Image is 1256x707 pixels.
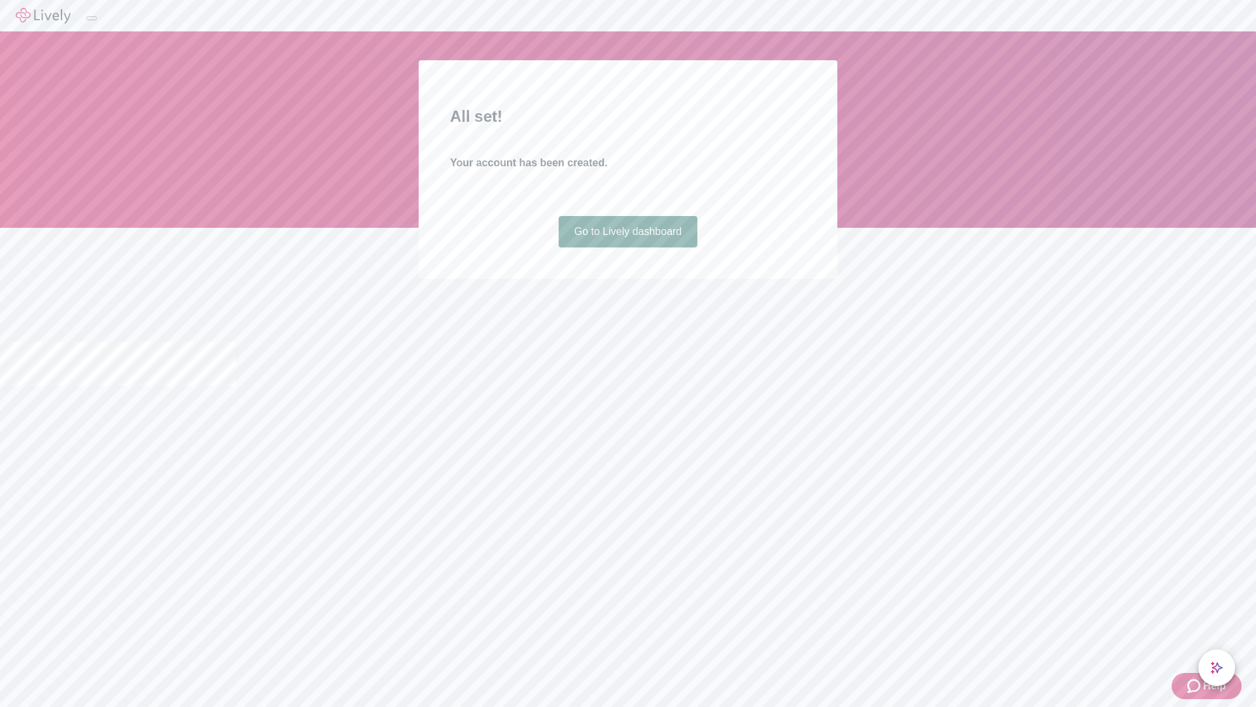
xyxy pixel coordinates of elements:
[16,8,71,24] img: Lively
[450,105,806,128] h2: All set!
[450,155,806,171] h4: Your account has been created.
[1198,649,1235,686] button: chat
[1172,673,1242,699] button: Zendesk support iconHelp
[86,16,97,20] button: Log out
[1210,661,1223,674] svg: Lively AI Assistant
[1203,678,1226,694] span: Help
[559,216,698,247] a: Go to Lively dashboard
[1187,678,1203,694] svg: Zendesk support icon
